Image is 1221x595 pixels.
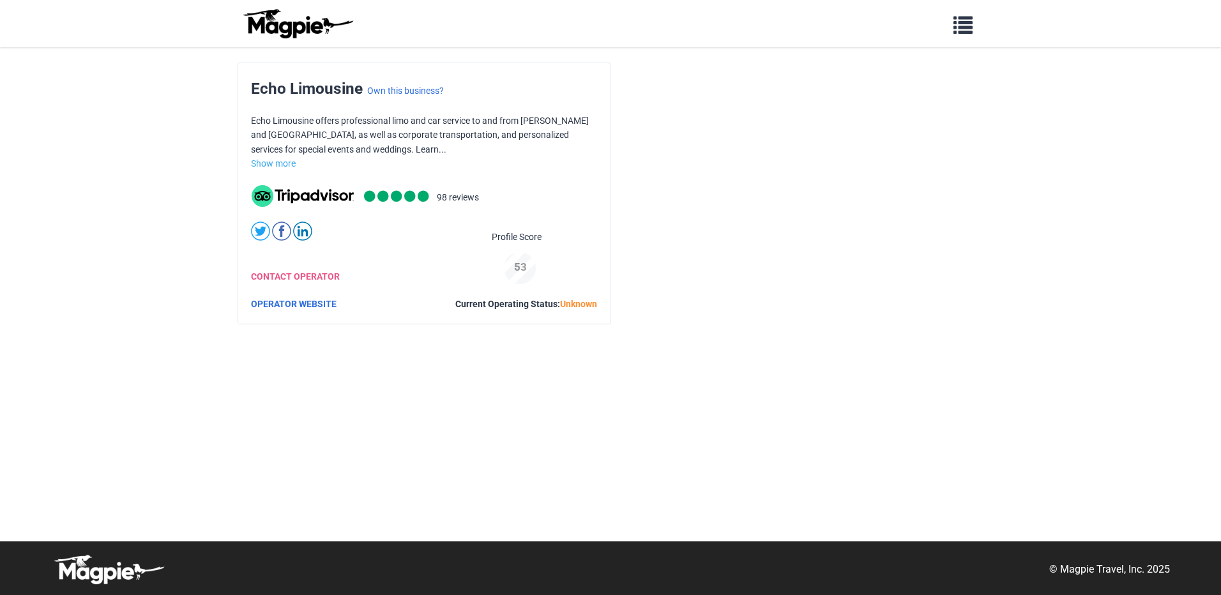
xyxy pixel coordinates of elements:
img: logo-ab69f6fb50320c5b225c76a69d11143b.png [240,8,355,39]
a: OPERATOR WEBSITE [251,299,337,309]
span: Profile Score [492,230,542,244]
span: Unknown [560,299,597,309]
a: Show more [251,158,296,169]
img: logo-white-d94fa1abed81b67a048b3d0f0ab5b955.png [51,554,166,585]
img: linkedin-round-01-4bc9326eb20f8e88ec4be7e8773b84b7.svg [293,222,312,241]
a: Own this business? [367,86,444,96]
p: © Magpie Travel, Inc. 2025 [1049,561,1170,578]
p: Echo Limousine offers professional limo and car service to and from [PERSON_NAME] and [GEOGRAPHIC... [251,114,597,156]
img: facebook-round-01-50ddc191f871d4ecdbe8252d2011563a.svg [272,222,291,241]
span: Echo Limousine [251,79,363,98]
img: tripadvisor_background-ebb97188f8c6c657a79ad20e0caa6051.svg [252,185,354,207]
img: twitter-round-01-cd1e625a8cae957d25deef6d92bf4839.svg [251,222,270,241]
div: 53 [499,259,542,276]
a: CONTACT OPERATOR [251,271,340,282]
div: Current Operating Status: [455,297,597,311]
li: 98 reviews [437,190,479,207]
